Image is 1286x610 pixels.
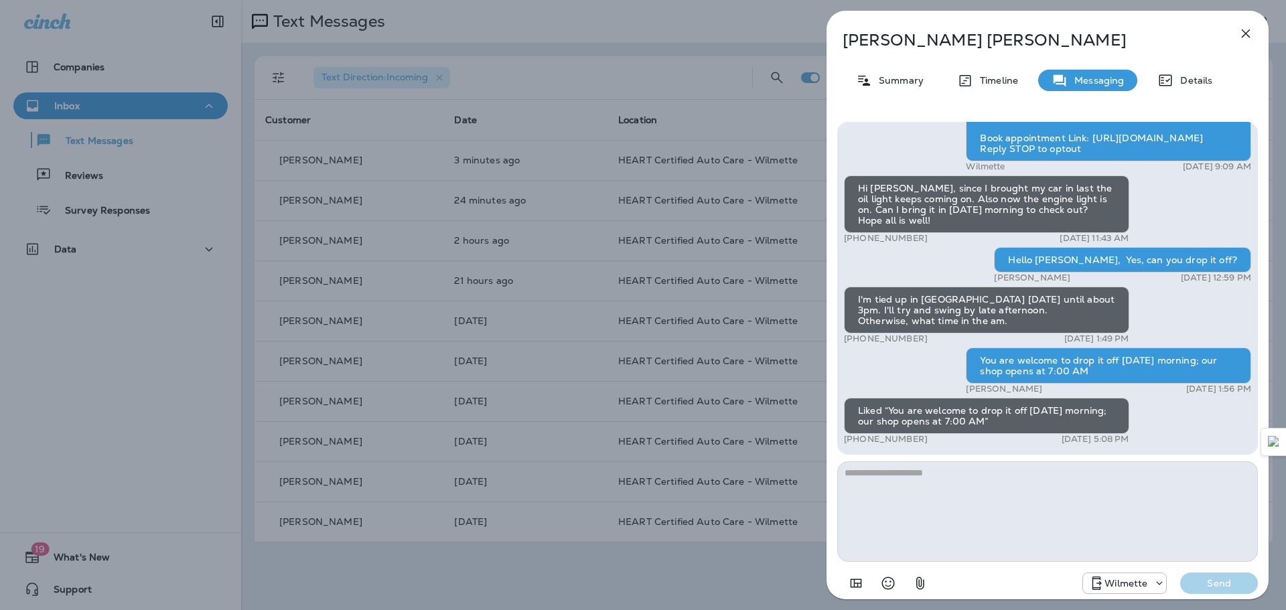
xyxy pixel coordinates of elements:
[973,75,1018,86] p: Timeline
[844,398,1129,434] div: Liked “You are welcome to drop it off [DATE] morning; our shop opens at 7:00 AM”
[1062,434,1129,445] p: [DATE] 5:08 PM
[994,273,1070,283] p: [PERSON_NAME]
[844,287,1129,333] div: I'm tied up in [GEOGRAPHIC_DATA] [DATE] until about 3pm. I'll try and swing by late afternoon. Ot...
[966,161,1005,172] p: Wilmette
[966,348,1251,384] div: You are welcome to drop it off [DATE] morning; our shop opens at 7:00 AM
[1064,333,1129,344] p: [DATE] 1:49 PM
[1183,161,1251,172] p: [DATE] 9:09 AM
[875,570,902,597] button: Select an emoji
[843,31,1208,50] p: [PERSON_NAME] [PERSON_NAME]
[1104,578,1147,589] p: Wilmette
[872,75,924,86] p: Summary
[844,434,928,445] p: [PHONE_NUMBER]
[1186,384,1251,394] p: [DATE] 1:56 PM
[844,333,928,344] p: [PHONE_NUMBER]
[1181,273,1251,283] p: [DATE] 12:59 PM
[1083,575,1166,591] div: +1 (847) 865-9557
[994,247,1251,273] div: Hello [PERSON_NAME], Yes, can you drop it off?
[1060,233,1129,244] p: [DATE] 11:43 AM
[844,233,928,244] p: [PHONE_NUMBER]
[1068,75,1124,86] p: Messaging
[844,175,1129,233] div: Hi [PERSON_NAME], since I brought my car in last the oil light keeps coming on. Also now the engi...
[1268,436,1280,448] img: Detect Auto
[843,570,869,597] button: Add in a premade template
[966,384,1042,394] p: [PERSON_NAME]
[1173,75,1212,86] p: Details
